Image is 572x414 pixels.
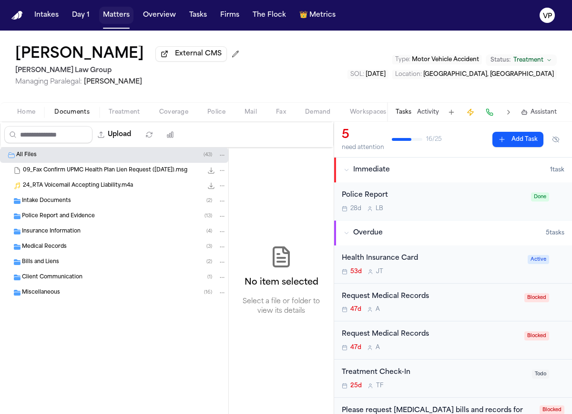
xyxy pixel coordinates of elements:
[513,56,543,64] span: Treatment
[22,289,60,297] span: Miscellaneous
[532,370,549,379] span: Todo
[68,7,93,24] button: Day 1
[245,108,257,116] span: Mail
[543,13,552,20] text: VP
[22,197,71,205] span: Intake Documents
[159,108,188,116] span: Coverage
[22,212,95,221] span: Police Report and Evidence
[376,382,383,390] span: T F
[84,78,142,85] span: [PERSON_NAME]
[22,228,81,236] span: Insurance Information
[342,190,525,201] div: Police Report
[204,152,212,158] span: ( 43 )
[206,181,216,191] button: Download 24_RTA Voicemail Accepting Liability.m4a
[342,291,519,302] div: Request Medical Records
[396,108,411,116] button: Tasks
[423,72,554,77] span: [GEOGRAPHIC_DATA], [GEOGRAPHIC_DATA]
[206,244,212,249] span: ( 3 )
[207,275,212,280] span: ( 1 )
[392,55,482,64] button: Edit Type: Motor Vehicle Accident
[22,243,67,251] span: Medical Records
[22,274,82,282] span: Client Communication
[528,255,549,264] span: Active
[206,198,212,203] span: ( 2 )
[334,245,572,284] div: Open task: Health Insurance Card
[350,382,362,390] span: 25d
[31,7,62,24] button: Intakes
[531,192,549,202] span: Done
[206,259,212,265] span: ( 2 )
[395,57,410,63] span: Type :
[412,57,479,63] span: Motor Vehicle Accident
[23,167,187,175] span: 09_Fax Confirm UPMC Health Plan Lien Request ([DATE]).msg
[376,306,380,313] span: A
[546,229,564,237] span: 5 task s
[155,46,227,62] button: External CMS
[445,106,458,119] button: Add Task
[22,258,59,266] span: Bills and Liens
[204,213,212,219] span: ( 13 )
[376,268,383,276] span: J T
[334,321,572,360] div: Open task: Request Medical Records
[204,290,212,295] span: ( 16 )
[15,78,82,85] span: Managing Paralegal:
[492,132,543,147] button: Add Task
[309,11,336,20] span: Metrics
[350,72,364,77] span: SOL :
[240,297,322,316] p: Select a file or folder to view its details
[11,11,23,20] a: Home
[334,360,572,398] div: Open task: Treatment Check-In
[376,344,380,351] span: A
[334,221,572,245] button: Overdue5tasks
[524,331,549,340] span: Blocked
[139,7,180,24] button: Overview
[353,165,390,175] span: Immediate
[342,144,384,151] div: need attention
[486,54,557,66] button: Change status from Treatment
[17,108,35,116] span: Home
[342,329,519,340] div: Request Medical Records
[342,253,522,264] div: Health Insurance Card
[550,166,564,174] span: 1 task
[245,276,318,289] h2: No item selected
[353,228,383,238] span: Overdue
[16,151,37,159] span: All Files
[249,7,290,24] button: The Flock
[15,46,144,63] h1: [PERSON_NAME]
[99,7,133,24] button: Matters
[276,108,286,116] span: Fax
[206,166,216,175] button: Download 09_Fax Confirm UPMC Health Plan Lien Request (6.24.25).msg
[350,205,361,212] span: 28d
[483,106,496,119] button: Make a Call
[299,11,307,20] span: crown
[334,182,572,220] div: Open task: Police Report
[426,136,442,143] span: 16 / 25
[524,293,549,302] span: Blocked
[305,108,331,116] span: Demand
[342,367,526,378] div: Treatment Check-In
[15,46,144,63] button: Edit matter name
[334,284,572,322] div: Open task: Request Medical Records
[350,306,361,313] span: 47d
[392,70,557,79] button: Edit Location: Pittsburgh, PA
[531,108,557,116] span: Assistant
[350,344,361,351] span: 47d
[23,182,133,190] span: 24_RTA Voicemail Accepting Liability.m4a
[15,65,243,76] h2: [PERSON_NAME] Law Group
[92,126,137,143] button: Upload
[216,7,243,24] button: Firms
[334,158,572,182] button: Immediate1task
[347,70,388,79] button: Edit SOL: 2025-05-21
[185,7,211,24] button: Tasks
[11,11,23,20] img: Finch Logo
[296,7,339,24] button: crownMetrics
[417,108,439,116] button: Activity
